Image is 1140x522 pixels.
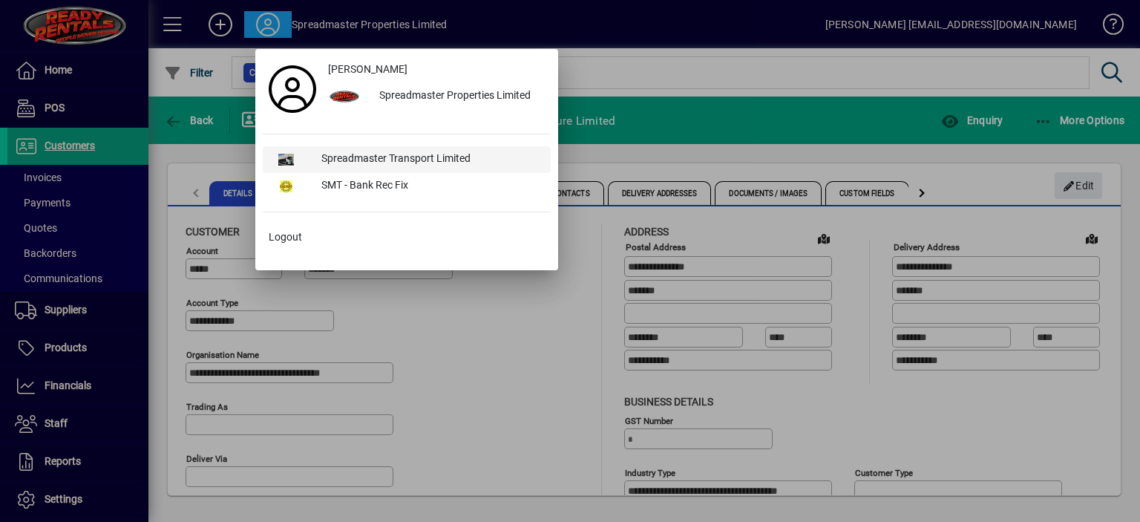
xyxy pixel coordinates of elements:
span: [PERSON_NAME] [328,62,407,77]
button: Logout [263,224,551,251]
button: Spreadmaster Transport Limited [263,146,551,173]
div: SMT - Bank Rec Fix [309,173,551,200]
span: Logout [269,229,302,245]
button: Spreadmaster Properties Limited [322,83,551,110]
a: Profile [263,76,322,102]
button: SMT - Bank Rec Fix [263,173,551,200]
div: Spreadmaster Transport Limited [309,146,551,173]
div: Spreadmaster Properties Limited [367,83,551,110]
a: [PERSON_NAME] [322,56,551,83]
